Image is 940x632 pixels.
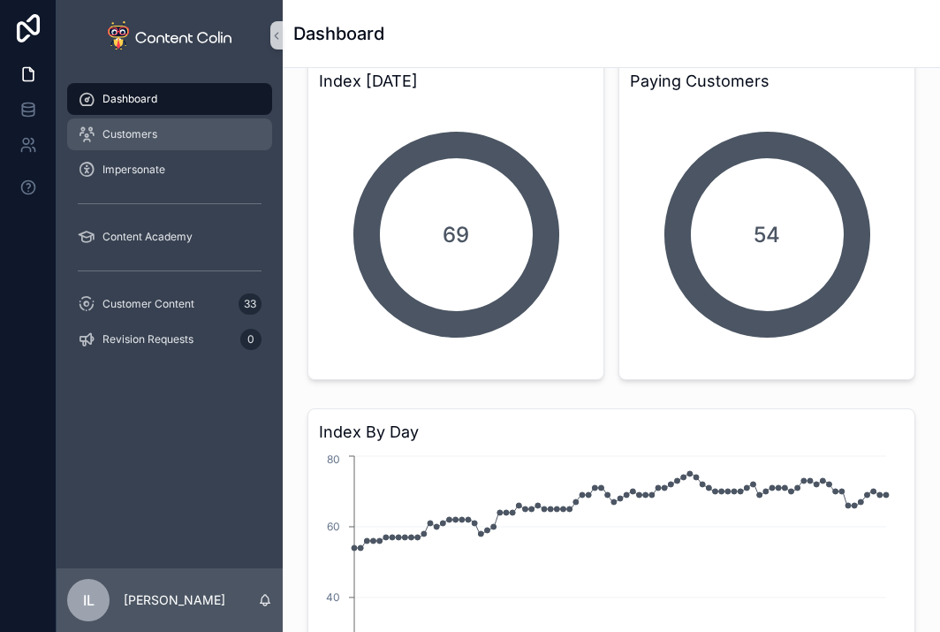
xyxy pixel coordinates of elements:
span: Content Academy [102,230,193,244]
tspan: 40 [326,590,340,604]
div: 33 [239,293,262,315]
span: Dashboard [102,92,157,106]
span: Revision Requests [102,332,193,346]
a: Impersonate [67,154,272,186]
h3: Paying Customers [630,69,904,94]
a: Revision Requests0 [67,324,272,355]
a: Content Academy [67,221,272,253]
div: scrollable content [57,71,283,378]
span: 54 [754,221,780,249]
img: App logo [108,21,231,49]
a: Customers [67,118,272,150]
h3: Index By Day [319,420,904,445]
h1: Dashboard [293,21,384,46]
span: 69 [443,221,469,249]
tspan: 80 [327,453,340,466]
span: Customers [102,127,157,141]
tspan: 60 [327,520,340,533]
a: Customer Content33 [67,288,272,320]
p: [PERSON_NAME] [124,591,225,609]
a: Dashboard [67,83,272,115]
span: Customer Content [102,297,194,311]
h3: Index [DATE] [319,69,593,94]
span: IL [83,590,95,611]
span: Impersonate [102,163,165,177]
div: 0 [240,329,262,350]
